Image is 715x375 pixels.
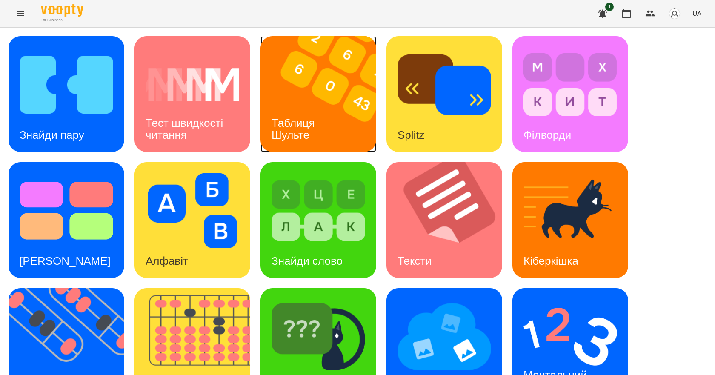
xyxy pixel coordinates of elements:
img: Splitz [398,47,491,122]
a: SplitzSplitz [386,36,502,152]
h3: Філворди [523,129,571,141]
a: АлфавітАлфавіт [134,162,250,278]
a: КіберкішкаКіберкішка [512,162,628,278]
span: For Business [41,17,83,23]
img: Філворди [523,47,617,122]
a: Тест швидкості читанняТест швидкості читання [134,36,250,152]
h3: Тексти [398,255,432,267]
img: Знайди слово [272,173,365,248]
h3: Знайди слово [272,255,343,267]
img: avatar_s.png [669,8,681,20]
img: Тест Струпа [20,173,113,248]
img: Мнемотехніка [398,299,491,374]
a: Знайди словоЗнайди слово [260,162,376,278]
img: Кіберкішка [523,173,617,248]
a: ФілвордиФілворди [512,36,628,152]
img: Ментальний рахунок [523,299,617,374]
span: UA [692,9,701,18]
a: Знайди паруЗнайди пару [9,36,124,152]
h3: Знайди пару [20,129,84,141]
h3: Алфавіт [146,255,188,267]
h3: Кіберкішка [523,255,578,267]
img: Знайди пару [20,47,113,122]
a: ТекстиТексти [386,162,502,278]
img: Тексти [386,162,513,278]
h3: Splitz [398,129,425,141]
img: Таблиця Шульте [260,36,387,152]
button: UA [689,6,705,21]
span: 1 [605,3,614,11]
a: Таблиця ШультеТаблиця Шульте [260,36,376,152]
img: Знайди Кіберкішку [272,299,365,374]
button: Menu [10,3,31,24]
h3: [PERSON_NAME] [20,255,111,267]
img: Voopty Logo [41,4,83,17]
h3: Таблиця Шульте [272,117,318,141]
a: Тест Струпа[PERSON_NAME] [9,162,124,278]
img: Тест швидкості читання [146,47,239,122]
h3: Тест швидкості читання [146,117,226,141]
img: Алфавіт [146,173,239,248]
